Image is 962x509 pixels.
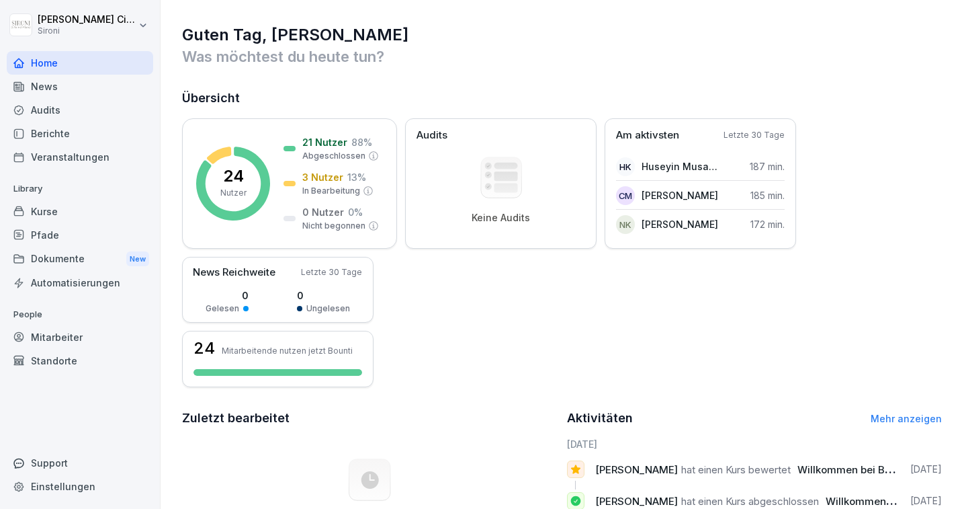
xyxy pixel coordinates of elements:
[910,463,942,476] p: [DATE]
[7,325,153,349] a: Mitarbeiter
[7,75,153,98] a: News
[724,129,785,141] p: Letzte 30 Tage
[642,217,718,231] p: [PERSON_NAME]
[472,212,530,224] p: Keine Audits
[595,495,678,508] span: [PERSON_NAME]
[306,303,350,315] p: Ungelesen
[642,188,718,202] p: [PERSON_NAME]
[182,24,942,46] h1: Guten Tag, [PERSON_NAME]
[7,122,153,145] a: Berichte
[302,220,365,232] p: Nicht begonnen
[797,463,912,476] span: Willkommen bei Bounti!
[910,494,942,508] p: [DATE]
[182,46,942,67] p: Was möchtest du heute tun?
[302,135,347,149] p: 21 Nutzer
[750,188,785,202] p: 185 min.
[616,157,635,176] div: HK
[193,265,275,280] p: News Reichweite
[7,178,153,200] p: Library
[347,170,366,184] p: 13 %
[7,145,153,169] a: Veranstaltungen
[826,495,940,508] span: Willkommen bei Bounti!
[351,135,372,149] p: 88 %
[38,26,136,36] p: Sironi
[7,304,153,325] p: People
[595,463,678,476] span: [PERSON_NAME]
[616,128,679,143] p: Am aktivsten
[7,475,153,498] a: Einstellungen
[681,463,791,476] span: hat einen Kurs bewertet
[750,217,785,231] p: 172 min.
[182,89,942,108] h2: Übersicht
[7,98,153,122] a: Audits
[7,349,153,373] a: Standorte
[302,170,343,184] p: 3 Nutzer
[7,200,153,223] a: Kurse
[348,205,363,219] p: 0 %
[193,340,215,356] h3: 24
[297,288,350,303] p: 0
[302,205,344,219] p: 0 Nutzer
[220,187,247,199] p: Nutzer
[567,437,943,451] h6: [DATE]
[206,303,239,315] p: Gelesen
[302,150,365,162] p: Abgeschlossen
[301,266,362,278] p: Letzte 30 Tage
[7,247,153,272] div: Dokumente
[7,247,153,272] a: DokumenteNew
[7,451,153,475] div: Support
[7,51,153,75] a: Home
[182,409,558,428] h2: Zuletzt bearbeitet
[681,495,819,508] span: hat einen Kurs abgeschlossen
[222,346,353,356] p: Mitarbeitende nutzen jetzt Bounti
[417,128,447,143] p: Audits
[871,413,942,424] a: Mehr anzeigen
[567,409,633,428] h2: Aktivitäten
[206,288,249,303] p: 0
[126,251,149,267] div: New
[616,215,635,234] div: NK
[7,271,153,295] a: Automatisierungen
[616,186,635,205] div: CM
[642,159,719,173] p: Huseyin Musab Kocal
[750,159,785,173] p: 187 min.
[223,168,244,184] p: 24
[38,14,136,26] p: [PERSON_NAME] Ciccarone
[7,223,153,247] a: Pfade
[302,185,360,197] p: In Bearbeitung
